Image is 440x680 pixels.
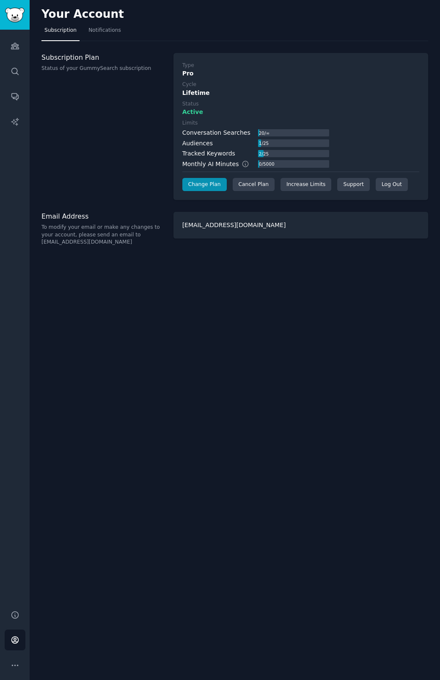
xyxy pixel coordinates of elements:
[41,24,80,41] a: Subscription
[182,89,419,97] div: Lifetime
[182,100,199,108] div: Status
[41,65,165,72] p: Status of your GummySearch subscription
[182,178,227,192] a: Change Plan
[280,178,332,192] a: Increase Limits
[182,160,258,169] div: Monthly AI Minutes
[258,160,275,168] div: 0 / 5000
[258,150,269,158] div: 2 / 25
[41,53,165,62] h3: Subscription Plan
[182,139,213,148] div: Audiences
[173,212,428,239] div: [EMAIL_ADDRESS][DOMAIN_NAME]
[258,129,270,137] div: 20 / ∞
[376,178,408,192] div: Log Out
[182,62,194,69] div: Type
[88,27,121,34] span: Notifications
[41,8,124,21] h2: Your Account
[182,149,235,158] div: Tracked Keywords
[182,69,419,78] div: Pro
[44,27,77,34] span: Subscription
[182,128,250,137] div: Conversation Searches
[182,108,203,117] span: Active
[258,139,269,147] div: 1 / 25
[41,224,165,246] p: To modify your email or make any changes to your account, please send an email to [EMAIL_ADDRESS]...
[182,119,198,127] div: Limits
[85,24,124,41] a: Notifications
[5,8,25,22] img: GummySearch logo
[337,178,369,192] a: Support
[41,212,165,221] h3: Email Address
[233,178,275,192] div: Cancel Plan
[182,81,196,89] div: Cycle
